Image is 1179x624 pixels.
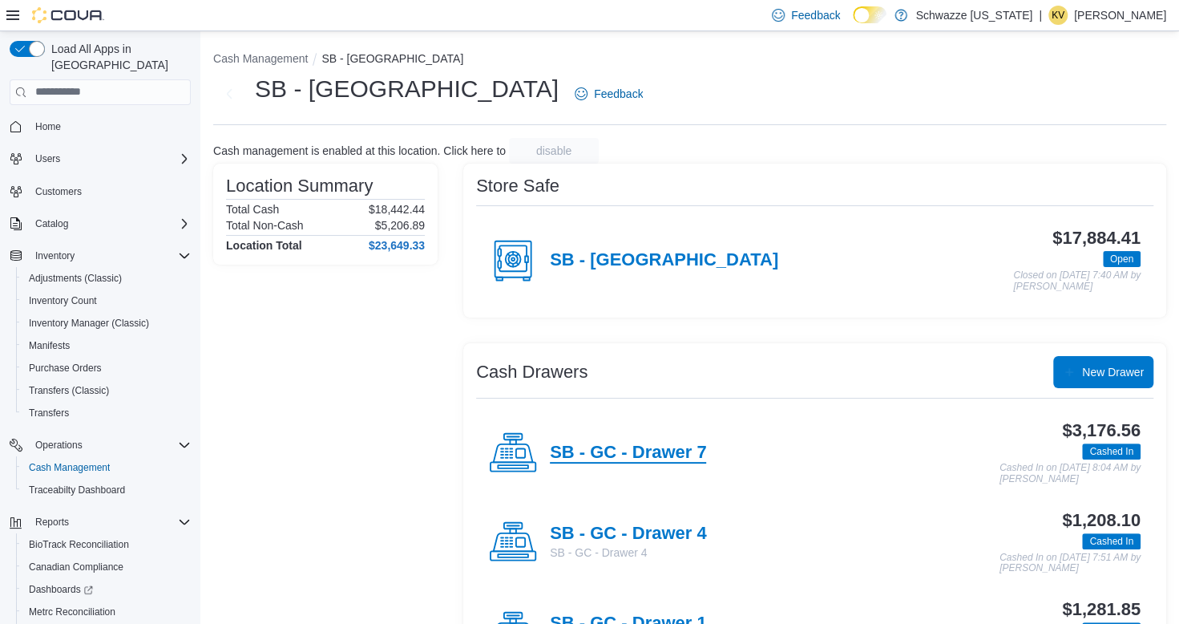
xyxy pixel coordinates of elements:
[16,379,197,402] button: Transfers (Classic)
[1082,364,1144,380] span: New Drawer
[1062,421,1141,440] h3: $3,176.56
[22,580,191,599] span: Dashboards
[3,180,197,203] button: Customers
[29,149,67,168] button: Users
[1053,356,1153,388] button: New Drawer
[509,138,599,164] button: disable
[29,407,69,419] span: Transfers
[22,602,191,622] span: Metrc Reconciliation
[35,185,82,198] span: Customers
[32,7,104,23] img: Cova
[536,143,571,159] span: disable
[29,538,129,551] span: BioTrack Reconciliation
[22,602,122,622] a: Metrc Reconciliation
[45,41,191,73] span: Load All Apps in [GEOGRAPHIC_DATA]
[22,291,103,310] a: Inventory Count
[22,359,191,378] span: Purchase Orders
[791,7,840,23] span: Feedback
[16,479,197,501] button: Traceabilty Dashboard
[3,511,197,533] button: Reports
[22,535,135,554] a: BioTrack Reconciliation
[1082,533,1141,549] span: Cashed In
[369,203,425,216] p: $18,442.44
[213,144,506,157] p: Cash management is enabled at this location. Click here to
[22,381,191,400] span: Transfers (Classic)
[1052,6,1064,25] span: KV
[22,458,191,477] span: Cash Management
[213,78,245,110] button: Next
[213,51,1166,70] nav: An example of EuiBreadcrumbs
[3,148,197,170] button: Users
[29,561,123,573] span: Canadian Compliance
[375,219,425,232] p: $5,206.89
[22,381,115,400] a: Transfers (Classic)
[29,182,88,201] a: Customers
[29,294,97,307] span: Inventory Count
[1052,229,1141,248] h3: $17,884.41
[16,334,197,357] button: Manifests
[568,78,649,110] a: Feedback
[22,458,116,477] a: Cash Management
[476,176,559,196] h3: Store Safe
[3,115,197,138] button: Home
[1062,600,1141,619] h3: $1,281.85
[29,272,122,285] span: Adjustments (Classic)
[22,557,130,577] a: Canadian Compliance
[476,363,587,382] h3: Cash Drawers
[22,480,131,500] a: Traceabilty Dashboard
[29,583,93,596] span: Dashboards
[1074,6,1166,25] p: [PERSON_NAME]
[35,120,61,133] span: Home
[16,533,197,556] button: BioTrack Reconciliation
[550,524,706,545] h4: SB - GC - Drawer 4
[29,246,81,265] button: Inventory
[16,578,197,601] a: Dashboards
[550,545,706,561] p: SB - GC - Drawer 4
[29,116,191,136] span: Home
[29,513,75,532] button: Reports
[1103,251,1141,267] span: Open
[1013,270,1141,292] p: Closed on [DATE] 7:40 AM by [PERSON_NAME]
[22,403,75,423] a: Transfers
[29,436,89,455] button: Operations
[22,480,191,500] span: Traceabilty Dashboard
[22,314,191,333] span: Inventory Manager (Classic)
[22,291,191,310] span: Inventory Count
[594,86,643,102] span: Feedback
[3,245,197,267] button: Inventory
[29,436,191,455] span: Operations
[550,250,778,271] h4: SB - [GEOGRAPHIC_DATA]
[255,73,559,105] h1: SB - [GEOGRAPHIC_DATA]
[915,6,1032,25] p: Schwazze [US_STATE]
[3,434,197,456] button: Operations
[999,553,1141,574] p: Cashed In on [DATE] 7:51 AM by [PERSON_NAME]
[29,149,191,168] span: Users
[29,181,191,201] span: Customers
[22,359,108,378] a: Purchase Orders
[22,535,191,554] span: BioTrack Reconciliation
[29,214,75,233] button: Catalog
[22,269,128,288] a: Adjustments (Classic)
[35,249,75,262] span: Inventory
[1110,252,1133,266] span: Open
[29,606,115,618] span: Metrc Reconciliation
[1082,444,1141,460] span: Cashed In
[16,357,197,379] button: Purchase Orders
[22,269,191,288] span: Adjustments (Classic)
[226,203,279,216] h6: Total Cash
[35,439,83,452] span: Operations
[35,217,68,230] span: Catalog
[22,403,191,423] span: Transfers
[1039,6,1042,25] p: |
[1089,534,1133,549] span: Cashed In
[29,513,191,532] span: Reports
[29,339,70,352] span: Manifests
[35,152,60,165] span: Users
[22,314,155,333] a: Inventory Manager (Classic)
[16,402,197,424] button: Transfers
[853,6,886,23] input: Dark Mode
[550,443,706,464] h4: SB - GC - Drawer 7
[1089,444,1133,459] span: Cashed In
[226,176,373,196] h3: Location Summary
[22,336,76,355] a: Manifests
